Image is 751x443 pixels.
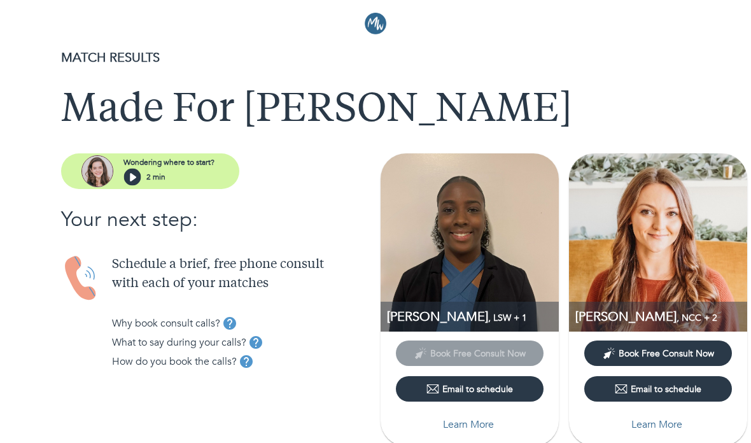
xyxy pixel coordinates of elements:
[396,412,544,437] button: Learn More
[584,341,732,366] button: Book Free Consult Now
[584,412,732,437] button: Learn More
[61,255,102,302] img: Handset
[61,153,239,189] button: assistantWondering where to start?2 min
[615,383,701,395] div: Email to schedule
[365,13,386,34] img: Logo
[61,204,375,235] p: Your next step:
[81,155,113,187] img: assistant
[584,376,732,402] button: Email to schedule
[396,347,544,359] span: This provider has not yet shared their calendar link. Please email the provider to schedule
[396,376,544,402] button: Email to schedule
[220,314,239,333] button: tooltip
[677,312,717,324] span: , NCC + 2
[443,417,494,432] p: Learn More
[112,316,220,331] p: Why book consult calls?
[112,255,375,293] p: Schedule a brief, free phone consult with each of your matches
[112,335,246,350] p: What to say during your calls?
[387,308,559,325] p: LSW, LMSW
[61,48,690,67] p: MATCH RESULTS
[631,417,682,432] p: Learn More
[575,308,747,325] p: NCC, LPC, LMHC
[146,171,165,183] p: 2 min
[619,348,714,360] span: Book Free Consult Now
[488,312,527,324] span: , LSW + 1
[237,352,256,371] button: tooltip
[426,383,513,395] div: Email to schedule
[123,157,214,168] p: Wondering where to start?
[246,333,265,352] button: tooltip
[61,88,690,134] h1: Made For [PERSON_NAME]
[381,153,559,332] img: Sheryl Hugh profile
[569,153,747,332] img: Kristine Troescher profile
[112,354,237,369] p: How do you book the calls?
